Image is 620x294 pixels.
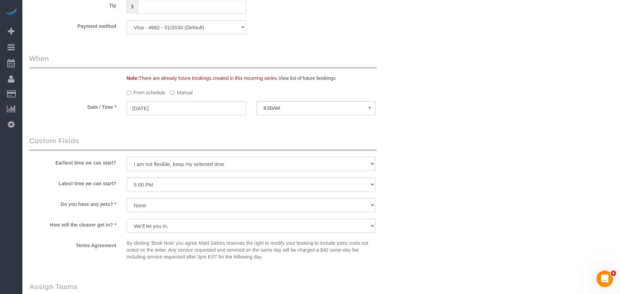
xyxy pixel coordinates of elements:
legend: When [29,53,377,69]
div: There are already future bookings created in this recurring series. [122,75,413,82]
span: 4 [611,271,616,276]
label: How will the cleaner get in? * [24,219,122,228]
span: 8:00AM [264,105,369,111]
strong: Note: [127,75,139,81]
label: Do you have any pets? * [24,198,122,208]
img: Automaid Logo [4,7,18,17]
label: Payment method [24,20,122,30]
label: Manual [170,87,193,96]
input: Manual [170,91,175,95]
label: From schedule [127,87,166,96]
label: Latest time we can start? [24,178,122,187]
legend: Custom Fields [29,136,377,151]
input: From schedule [127,91,131,95]
a: View list of future bookings [279,75,336,81]
label: Terms Agreement [24,240,122,249]
iframe: Intercom live chat [597,271,613,287]
label: Date / Time * [24,101,122,111]
p: By clicking 'Book Now' you agree Maid Sailors reserves the right to modify your booking to includ... [127,240,376,260]
button: 8:00AM [256,101,376,115]
input: MM/DD/YYYY [127,101,246,115]
label: Earliest time we can start? [24,157,122,166]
